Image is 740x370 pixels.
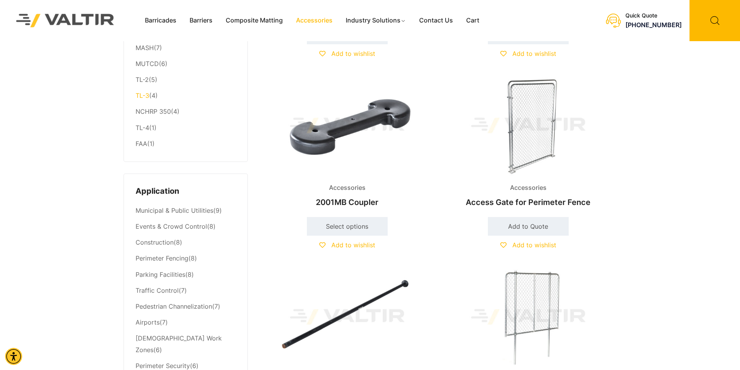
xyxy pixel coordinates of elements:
a: FAA [136,140,147,148]
li: (8) [136,235,236,251]
div: Accessibility Menu [5,348,22,365]
a: Add to wishlist [500,241,556,249]
img: Accessories [444,267,612,367]
span: Accessories [504,182,552,194]
span: Add to wishlist [331,50,375,57]
a: TL-4 [136,124,149,132]
a: Construction [136,238,174,246]
h4: Application [136,186,236,197]
a: MUTCD [136,60,159,68]
span: Add to wishlist [512,241,556,249]
li: (7) [136,283,236,299]
a: Composite Matting [219,15,289,26]
a: Barriers [183,15,219,26]
li: (5) [136,72,236,88]
a: Parking Facilities [136,271,185,278]
a: Pedestrian Channelization [136,302,212,310]
li: (7) [136,40,236,56]
a: Add to cart: “Access Gate for Perimeter Fence” [488,217,569,236]
li: (1) [136,136,236,150]
span: Add to wishlist [512,50,556,57]
a: Industry Solutions [339,15,413,26]
h2: Access Gate for Perimeter Fence [444,194,612,211]
a: Cart [460,15,486,26]
a: TL-3 [136,92,149,99]
li: (1) [136,120,236,136]
a: Contact Us [413,15,460,26]
a: Add to wishlist [319,241,375,249]
a: Accessories [289,15,339,26]
h2: 2001MB Coupler [263,194,431,211]
li: (7) [136,314,236,330]
a: Barricades [138,15,183,26]
a: [DEMOGRAPHIC_DATA] Work Zones [136,334,222,354]
a: NCHRP 350 [136,108,171,115]
a: Add to wishlist [319,50,375,57]
a: Add to wishlist [500,50,556,57]
span: Accessories [323,182,371,194]
img: Accessories [263,75,431,176]
a: Perimeter Fencing [136,254,188,262]
a: Airports [136,318,160,326]
img: Accessories [263,267,431,367]
span: Add to wishlist [331,241,375,249]
a: Select options for “2001MB Coupler” [307,217,388,236]
img: Valtir Rentals [6,3,125,37]
li: (8) [136,219,236,235]
li: (8) [136,251,236,267]
a: Traffic Control [136,287,179,294]
li: (8) [136,267,236,283]
img: Accessories [444,75,612,176]
a: Municipal & Public Utilities [136,207,213,214]
a: Events & Crowd Control [136,222,207,230]
li: (7) [136,299,236,314]
li: (6) [136,56,236,72]
li: (6) [136,330,236,358]
li: (9) [136,203,236,219]
div: Quick Quote [625,12,682,19]
a: TL-2 [136,76,149,83]
a: Perimeter Security [136,362,190,370]
a: Accessories2001MB Coupler [263,75,431,211]
li: (4) [136,104,236,120]
a: call (888) 496-3625 [625,21,682,29]
a: AccessoriesAccess Gate for Perimeter Fence [444,75,612,211]
li: (4) [136,88,236,104]
a: MASH [136,44,154,52]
